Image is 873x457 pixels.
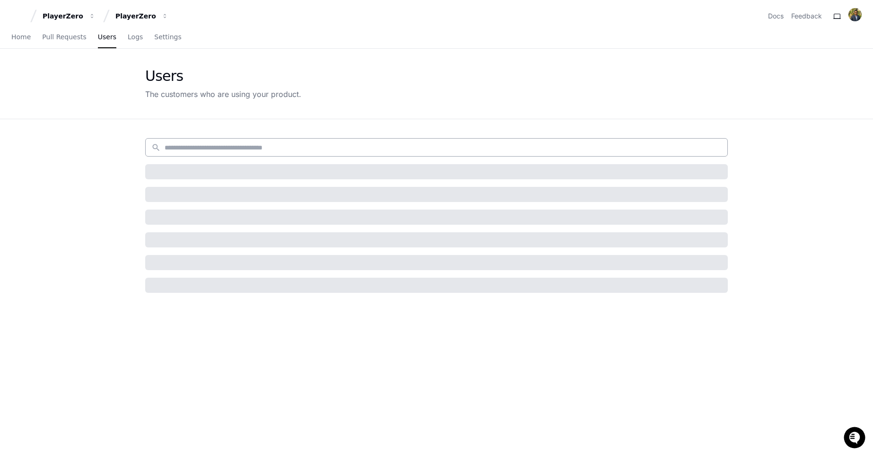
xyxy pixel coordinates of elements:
button: Start new chat [161,73,172,85]
div: Start new chat [32,70,155,80]
span: Logs [128,34,143,40]
div: PlayerZero [43,11,83,21]
span: Pull Requests [42,34,86,40]
img: 1736555170064-99ba0984-63c1-480f-8ee9-699278ef63ed [9,70,26,88]
mat-icon: search [151,143,161,152]
span: Pylon [94,99,114,106]
div: Users [145,68,301,85]
a: Logs [128,26,143,48]
img: avatar [848,8,862,21]
a: Pull Requests [42,26,86,48]
a: Docs [768,11,784,21]
button: PlayerZero [39,8,99,25]
button: PlayerZero [112,8,172,25]
span: Settings [154,34,181,40]
div: Welcome [9,38,172,53]
img: PlayerZero [9,9,28,28]
button: Feedback [791,11,822,21]
div: PlayerZero [115,11,156,21]
div: The customers who are using your product. [145,88,301,100]
iframe: Open customer support [843,426,868,451]
a: Home [11,26,31,48]
a: Users [98,26,116,48]
span: Home [11,34,31,40]
a: Powered byPylon [67,99,114,106]
a: Settings [154,26,181,48]
div: We're offline, we'll be back soon [32,80,123,88]
span: Users [98,34,116,40]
